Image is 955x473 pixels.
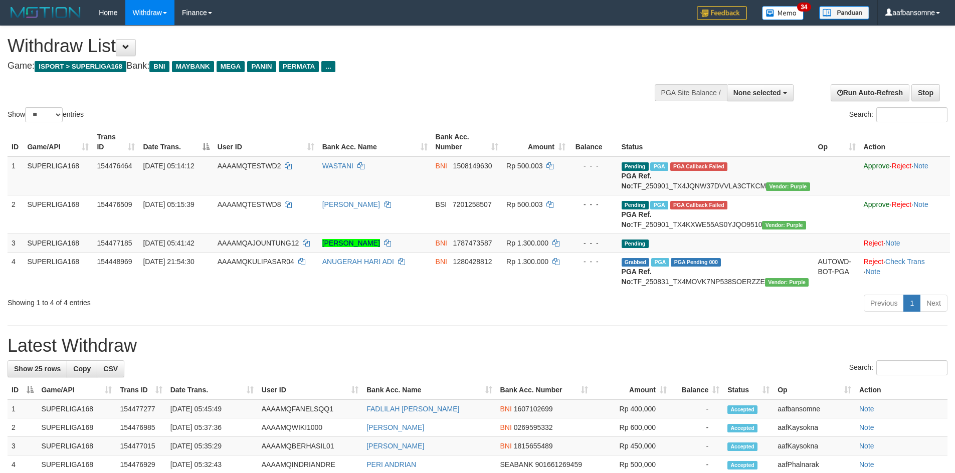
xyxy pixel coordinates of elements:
[453,200,492,208] span: Copy 7201258507 to clipboard
[766,182,810,191] span: Vendor URL: https://trx4.1velocity.biz
[362,381,496,399] th: Bank Acc. Name: activate to sort column ascending
[172,61,214,72] span: MAYBANK
[38,437,116,455] td: SUPERLIGA168
[8,36,627,56] h1: Withdraw List
[574,199,614,209] div: - - -
[322,258,394,266] a: ANUGERAH HARI ADI
[650,162,668,171] span: Marked by aafmaleo
[727,442,757,451] span: Accepted
[432,128,502,156] th: Bank Acc. Number: activate to sort column ascending
[865,268,880,276] a: Note
[569,128,618,156] th: Balance
[8,195,23,233] td: 2
[258,381,362,399] th: User ID: activate to sort column ascending
[247,61,276,72] span: PANIN
[143,258,194,266] span: [DATE] 21:54:30
[8,399,38,418] td: 1
[574,257,614,267] div: - - -
[506,200,542,208] span: Rp 500.003
[859,460,874,468] a: Note
[38,381,116,399] th: Game/API: activate to sort column ascending
[436,258,447,266] span: BNI
[622,268,652,286] b: PGA Ref. No:
[97,360,124,377] a: CSV
[116,437,166,455] td: 154477015
[8,5,84,20] img: MOTION_logo.png
[733,89,781,97] span: None selected
[218,258,294,266] span: AAAAMQKULIPASAR04
[218,239,299,247] span: AAAAMQAJOUNTUNG12
[849,360,947,375] label: Search:
[506,258,548,266] span: Rp 1.300.000
[116,418,166,437] td: 154476985
[697,6,747,20] img: Feedback.jpg
[149,61,169,72] span: BNI
[727,424,757,432] span: Accepted
[143,239,194,247] span: [DATE] 05:41:42
[670,201,727,209] span: PGA Error
[279,61,319,72] span: PERMATA
[727,461,757,469] span: Accepted
[23,195,93,233] td: SUPERLIGA168
[97,200,132,208] span: 154476509
[671,258,721,267] span: PGA Pending
[622,162,649,171] span: Pending
[366,442,424,450] a: [PERSON_NAME]
[797,3,811,12] span: 34
[651,258,669,267] span: Marked by aafchhiseyha
[903,295,920,312] a: 1
[8,381,38,399] th: ID: activate to sort column descending
[500,460,533,468] span: SEABANK
[859,423,874,431] a: Note
[258,418,362,437] td: AAAAMQWIKI1000
[892,200,912,208] a: Reject
[500,442,512,450] span: BNI
[8,437,38,455] td: 3
[514,405,553,413] span: Copy 1607102699 to clipboard
[322,162,353,170] a: WASTANI
[618,195,814,233] td: TF_250901_TX4KXWE55AS0YJQO9510
[93,128,139,156] th: Trans ID: activate to sort column ascending
[859,442,874,450] a: Note
[500,405,512,413] span: BNI
[514,423,553,431] span: Copy 0269595332 to clipboard
[8,156,23,195] td: 1
[8,128,23,156] th: ID
[436,200,447,208] span: BSI
[366,405,459,413] a: FADLILAH [PERSON_NAME]
[574,238,614,248] div: - - -
[453,162,492,170] span: Copy 1508149630 to clipboard
[819,6,869,20] img: panduan.png
[436,162,447,170] span: BNI
[762,221,806,229] span: Vendor URL: https://trx4.1velocity.biz
[8,418,38,437] td: 2
[502,128,569,156] th: Amount: activate to sort column ascending
[814,128,860,156] th: Op: activate to sort column ascending
[8,61,627,71] h4: Game: Bank:
[849,107,947,122] label: Search:
[618,128,814,156] th: Status
[14,365,61,373] span: Show 25 rows
[885,239,900,247] a: Note
[885,258,925,266] a: Check Trans
[322,239,380,247] a: [PERSON_NAME]
[8,252,23,291] td: 4
[103,365,118,373] span: CSV
[860,233,950,252] td: ·
[774,399,855,418] td: aafbansomne
[496,381,593,399] th: Bank Acc. Number: activate to sort column ascending
[35,61,126,72] span: ISPORT > SUPERLIGA168
[860,252,950,291] td: · ·
[436,239,447,247] span: BNI
[592,399,671,418] td: Rp 400,000
[774,418,855,437] td: aafKaysokna
[8,233,23,252] td: 3
[814,252,860,291] td: AUTOWD-BOT-PGA
[723,381,774,399] th: Status: activate to sort column ascending
[876,107,947,122] input: Search:
[859,405,874,413] a: Note
[592,437,671,455] td: Rp 450,000
[860,195,950,233] td: · ·
[8,336,947,356] h1: Latest Withdraw
[727,84,794,101] button: None selected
